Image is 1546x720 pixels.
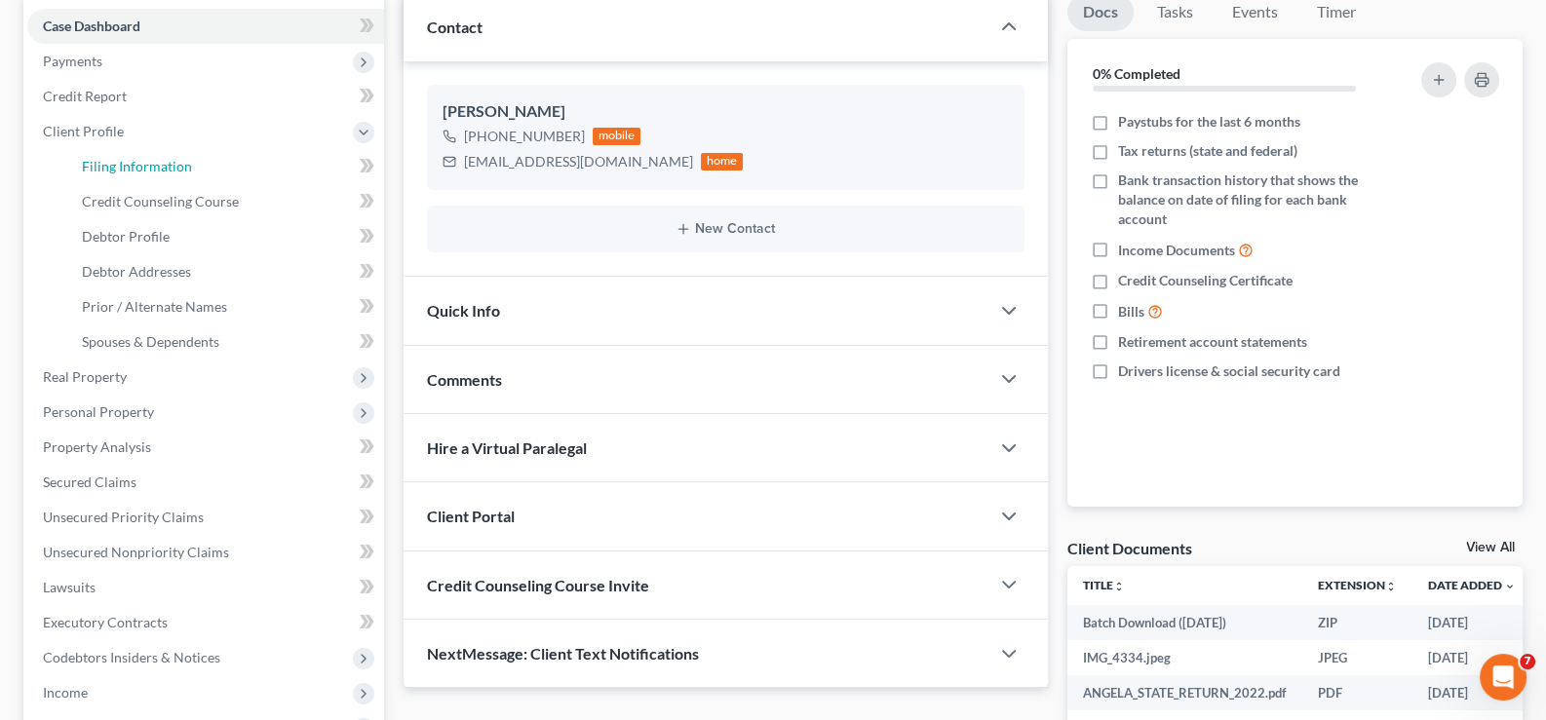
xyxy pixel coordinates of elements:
a: Filing Information [66,149,384,184]
span: Credit Counseling Course [82,193,239,209]
span: Comments [427,370,502,389]
span: Income [43,684,88,701]
td: ZIP [1302,605,1412,640]
div: [EMAIL_ADDRESS][DOMAIN_NAME] [464,152,693,171]
span: Unsecured Priority Claims [43,509,204,525]
span: Secured Claims [43,474,136,490]
span: Credit Counseling Course Invite [427,576,649,594]
span: Codebtors Insiders & Notices [43,649,220,665]
a: Case Dashboard [27,9,384,44]
a: Prior / Alternate Names [66,289,384,324]
span: Credit Counseling Certificate [1118,271,1293,290]
a: Date Added expand_more [1428,578,1516,592]
a: Credit Report [27,79,384,114]
td: Batch Download ([DATE]) [1067,605,1302,640]
span: Personal Property [43,403,154,420]
span: 7 [1520,654,1535,669]
span: Contact [427,18,483,36]
span: Unsecured Nonpriority Claims [43,544,229,560]
td: PDF [1302,675,1412,710]
i: unfold_more [1113,581,1125,592]
button: New Contact [443,221,1010,237]
div: [PHONE_NUMBER] [464,127,585,146]
a: Extensionunfold_more [1318,578,1397,592]
span: Prior / Alternate Names [82,298,227,315]
a: Executory Contracts [27,605,384,640]
div: Client Documents [1067,538,1192,558]
div: home [701,153,744,171]
span: Paystubs for the last 6 months [1118,112,1300,132]
a: Lawsuits [27,570,384,605]
span: Bank transaction history that shows the balance on date of filing for each bank account [1118,171,1392,229]
a: Secured Claims [27,465,384,500]
div: [PERSON_NAME] [443,100,1010,124]
i: expand_more [1504,581,1516,592]
a: Debtor Addresses [66,254,384,289]
span: Executory Contracts [43,614,168,630]
td: [DATE] [1412,605,1531,640]
iframe: Intercom live chat [1480,654,1527,701]
span: Debtor Profile [82,228,170,245]
span: Client Portal [427,507,515,525]
td: IMG_4334.jpeg [1067,640,1302,675]
a: Debtor Profile [66,219,384,254]
a: Spouses & Dependents [66,324,384,360]
a: Unsecured Nonpriority Claims [27,535,384,570]
a: Titleunfold_more [1083,578,1125,592]
span: Filing Information [82,158,192,174]
span: Retirement account statements [1118,332,1307,352]
td: [DATE] [1412,675,1531,710]
td: ANGELA_STATE_RETURN_2022.pdf [1067,675,1302,710]
span: Tax returns (state and federal) [1118,141,1297,161]
span: Spouses & Dependents [82,333,219,350]
a: View All [1466,541,1515,554]
span: Case Dashboard [43,18,140,34]
td: JPEG [1302,640,1412,675]
a: Unsecured Priority Claims [27,500,384,535]
span: Lawsuits [43,579,96,595]
span: Credit Report [43,88,127,104]
a: Property Analysis [27,430,384,465]
span: Hire a Virtual Paralegal [427,438,587,457]
span: Drivers license & social security card [1118,361,1340,381]
span: Client Profile [43,123,124,139]
span: Debtor Addresses [82,263,191,280]
a: Credit Counseling Course [66,184,384,219]
span: Real Property [43,368,127,385]
span: Quick Info [427,301,500,320]
span: Bills [1118,302,1144,322]
span: Income Documents [1118,241,1235,260]
div: mobile [593,128,641,145]
span: NextMessage: Client Text Notifications [427,644,699,663]
span: Payments [43,53,102,69]
span: Property Analysis [43,438,151,455]
td: [DATE] [1412,640,1531,675]
i: unfold_more [1385,581,1397,592]
strong: 0% Completed [1093,65,1180,82]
